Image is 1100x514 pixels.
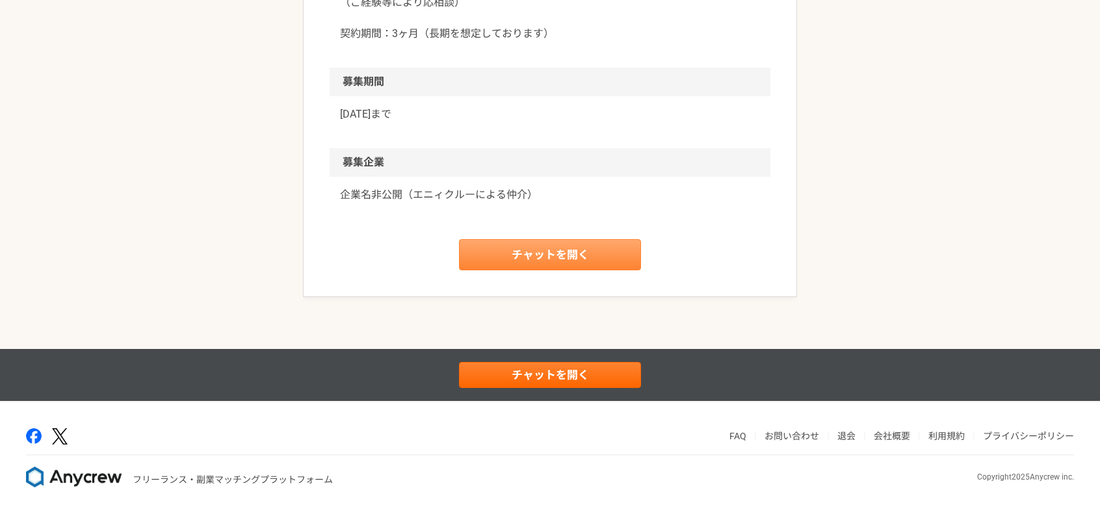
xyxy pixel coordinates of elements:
[459,239,641,270] a: チャットを開く
[340,187,760,203] a: 企業名非公開（エニィクルーによる仲介）
[340,107,760,122] p: [DATE]まで
[26,428,42,444] img: facebook-2adfd474.png
[983,431,1074,441] a: プライバシーポリシー
[330,68,770,96] h2: 募集期間
[729,431,746,441] a: FAQ
[928,431,965,441] a: 利用規約
[977,471,1074,483] p: Copyright 2025 Anycrew inc.
[459,362,641,388] a: チャットを開く
[765,431,819,441] a: お問い合わせ
[133,473,333,487] p: フリーランス・副業マッチングプラットフォーム
[837,431,856,441] a: 退会
[874,431,910,441] a: 会社概要
[52,428,68,444] img: x-391a3a86.png
[26,467,122,487] img: 8DqYSo04kwAAAAASUVORK5CYII=
[330,148,770,177] h2: 募集企業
